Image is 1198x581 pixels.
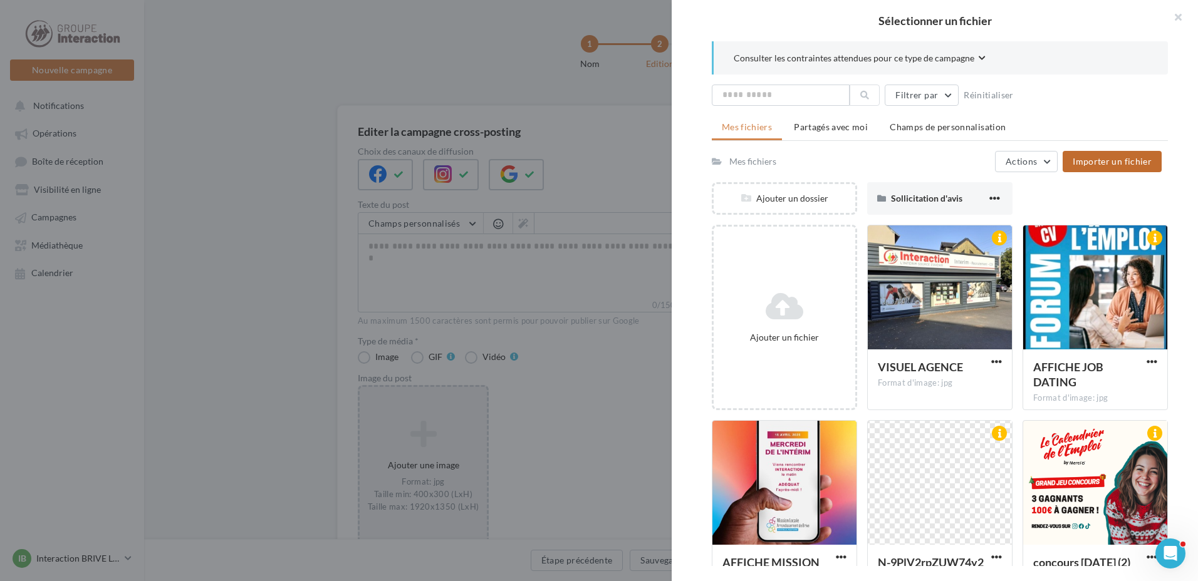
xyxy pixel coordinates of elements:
[1033,360,1103,389] span: AFFICHE JOB DATING
[734,51,986,67] button: Consulter les contraintes attendues pour ce type de campagne
[794,121,868,132] span: Partagés avec moi
[995,151,1058,172] button: Actions
[719,331,850,344] div: Ajouter un fichier
[692,15,1178,26] h2: Sélectionner un fichier
[734,52,974,64] span: Consulter les contraintes attendues pour ce type de campagne
[1073,156,1152,167] span: Importer un fichier
[878,378,1002,389] div: Format d'image: jpg
[878,360,963,374] span: VISUEL AGENCE
[959,88,1019,103] button: Réinitialiser
[891,193,962,203] span: Sollicitation d'avis
[1006,156,1037,167] span: Actions
[1155,538,1185,568] iframe: Intercom live chat
[890,121,1006,132] span: Champs de personnalisation
[1063,151,1162,172] button: Importer un fichier
[885,85,959,106] button: Filtrer par
[729,155,776,168] div: Mes fichiers
[1033,393,1157,404] div: Format d'image: jpg
[722,121,772,132] span: Mes fichiers
[714,192,855,205] div: Ajouter un dossier
[1033,555,1130,569] span: concours noel (2)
